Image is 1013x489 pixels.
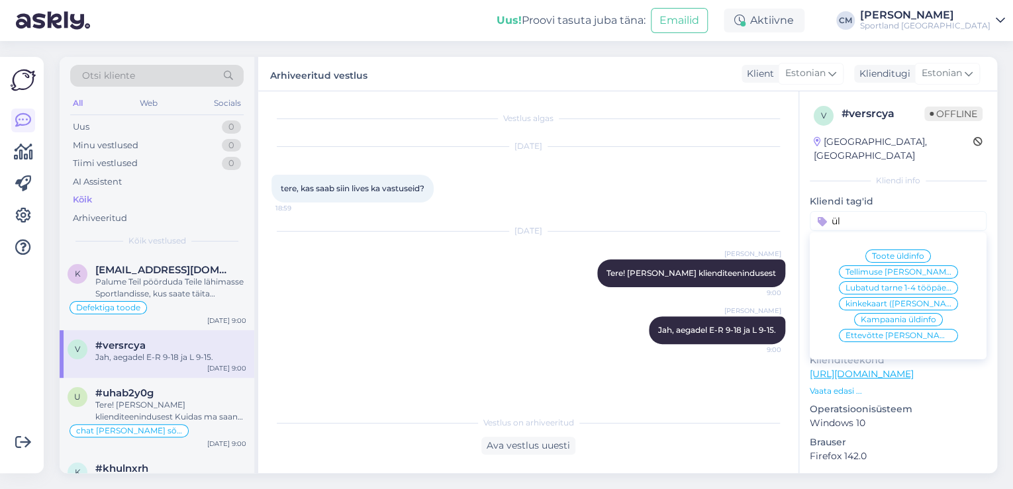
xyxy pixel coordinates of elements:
[211,95,244,112] div: Socials
[810,402,987,416] p: Operatsioonisüsteem
[281,183,424,193] span: tere, kas saab siin lives ka vastuseid?
[95,463,148,474] span: #khulnxrh
[137,95,160,112] div: Web
[222,139,241,152] div: 0
[810,435,987,449] p: Brauser
[724,249,781,259] span: [PERSON_NAME]
[70,95,85,112] div: All
[860,10,990,21] div: [PERSON_NAME]
[73,175,122,189] div: AI Assistent
[724,9,804,32] div: Aktiivne
[497,13,646,28] div: Proovi tasuta juba täna:
[95,351,246,363] div: Jah, aegadel E-R 9-18 ja L 9-15.
[658,325,776,335] span: Jah, aegadel E-R 9-18 ja L 9-15.
[73,120,89,134] div: Uus
[82,69,135,83] span: Otsi kliente
[810,368,914,380] a: [URL][DOMAIN_NAME]
[75,269,81,279] span: k
[95,399,246,423] div: Tere! [PERSON_NAME] klienditeenindusest Kuidas ma saan Teile abiks olla?
[732,345,781,355] span: 9:00
[128,235,186,247] span: Kõik vestlused
[74,392,81,402] span: u
[724,306,781,316] span: [PERSON_NAME]
[836,11,855,30] div: CM
[75,344,80,354] span: v
[732,288,781,298] span: 9:00
[207,439,246,449] div: [DATE] 9:00
[810,416,987,430] p: Windows 10
[845,268,951,276] span: Tellimuse [PERSON_NAME] info
[742,67,774,81] div: Klient
[854,67,910,81] div: Klienditugi
[810,195,987,208] p: Kliendi tag'id
[814,135,973,163] div: [GEOGRAPHIC_DATA], [GEOGRAPHIC_DATA]
[207,316,246,326] div: [DATE] 9:00
[606,268,776,278] span: Tere! [PERSON_NAME] klienditeenindusest
[76,427,182,435] span: chat [PERSON_NAME] sõnumita
[270,65,367,83] label: Arhiveeritud vestlus
[95,264,233,276] span: kristinlepik@hotmail.com
[810,211,987,231] input: Lisa tag
[481,437,575,455] div: Ava vestlus uuesti
[924,107,983,121] span: Offline
[483,417,574,429] span: Vestlus on arhiveeritud
[922,66,962,81] span: Estonian
[271,140,785,152] div: [DATE]
[11,67,36,93] img: Askly Logo
[95,276,246,300] div: Palume Teil pöörduda Teile lähimasse Sportlandisse, kus saate täita defektiga toote tagastamise a...
[810,385,987,397] p: Vaata edasi ...
[76,304,140,312] span: Defektiga toode
[222,157,241,170] div: 0
[810,175,987,187] div: Kliendi info
[275,203,325,213] span: 18:59
[845,284,951,292] span: Lubatud tarne 1-4 tööpäeva ületatud
[497,14,522,26] b: Uus!
[73,139,138,152] div: Minu vestlused
[810,353,987,367] p: Klienditeekond
[845,300,951,308] span: kinkekaart ([PERSON_NAME])
[271,225,785,237] div: [DATE]
[810,449,987,463] p: Firefox 142.0
[75,467,81,477] span: k
[271,112,785,124] div: Vestlus algas
[821,111,826,120] span: v
[872,252,924,260] span: Toote üldinfo
[222,120,241,134] div: 0
[860,21,990,31] div: Sportland [GEOGRAPHIC_DATA]
[842,106,924,122] div: # versrcya
[785,66,826,81] span: Estonian
[845,332,951,339] span: Ettevõtte [PERSON_NAME] info
[73,212,127,225] div: Arhiveeritud
[861,316,936,324] span: Kampaania üldinfo
[95,387,154,399] span: #uhab2y0g
[73,193,92,206] div: Kõik
[860,10,1005,31] a: [PERSON_NAME]Sportland [GEOGRAPHIC_DATA]
[95,339,146,351] span: #versrcya
[73,157,138,170] div: Tiimi vestlused
[651,8,708,33] button: Emailid
[207,363,246,373] div: [DATE] 9:00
